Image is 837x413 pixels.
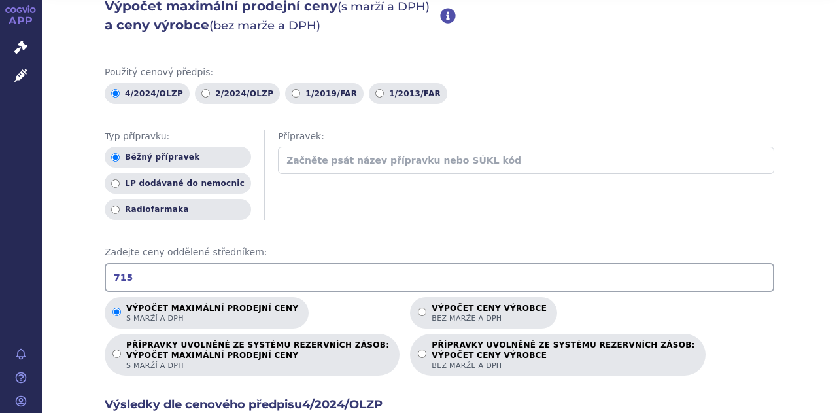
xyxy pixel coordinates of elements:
input: 1/2013/FAR [375,89,384,98]
label: LP dodávané do nemocnic [105,173,251,194]
input: Radiofarmaka [111,206,120,214]
label: Radiofarmaka [105,199,251,220]
span: bez marže a DPH [432,361,694,370]
label: Běžný přípravek [105,147,251,168]
input: LP dodávané do nemocnic [111,179,120,188]
span: s marží a DPH [126,314,298,323]
input: PŘÍPRAVKY UVOLNĚNÉ ZE SYSTÉMU REZERVNÍCH ZÁSOB:VÝPOČET MAXIMÁLNÍ PRODEJNÍ CENYs marží a DPH [112,350,121,358]
label: 2/2024/OLZP [195,83,280,104]
input: 1/2019/FAR [292,89,300,98]
span: Použitý cenový předpis: [105,66,774,79]
strong: VÝPOČET MAXIMÁLNÍ PRODEJNÍ CENY [126,350,389,361]
p: PŘÍPRAVKY UVOLNĚNÉ ZE SYSTÉMU REZERVNÍCH ZÁSOB: [126,340,389,370]
strong: VÝPOČET CENY VÝROBCE [432,350,694,361]
label: 1/2013/FAR [369,83,447,104]
input: Běžný přípravek [111,153,120,162]
input: Zadejte ceny oddělené středníkem [105,263,774,292]
label: 4/2024/OLZP [105,83,190,104]
input: 4/2024/OLZP [111,89,120,98]
p: Výpočet maximální prodejní ceny [126,304,298,323]
span: Zadejte ceny oddělené středníkem: [105,246,774,259]
input: PŘÍPRAVKY UVOLNĚNÉ ZE SYSTÉMU REZERVNÍCH ZÁSOB:VÝPOČET CENY VÝROBCEbez marže a DPH [418,350,426,358]
span: Přípravek: [278,130,774,143]
input: Výpočet maximální prodejní cenys marží a DPH [112,308,121,316]
span: (bez marže a DPH) [209,18,320,33]
h2: Výsledky dle cenového předpisu 4/2024/OLZP [105,397,774,413]
p: Výpočet ceny výrobce [432,304,547,323]
span: Typ přípravku: [105,130,251,143]
span: bez marže a DPH [432,314,547,323]
input: Začněte psát název přípravku nebo SÚKL kód [278,147,774,174]
input: Výpočet ceny výrobcebez marže a DPH [418,308,426,316]
input: 2/2024/OLZP [201,89,210,98]
p: PŘÍPRAVKY UVOLNĚNÉ ZE SYSTÉMU REZERVNÍCH ZÁSOB: [432,340,694,370]
label: 1/2019/FAR [285,83,364,104]
span: s marží a DPH [126,361,389,370]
